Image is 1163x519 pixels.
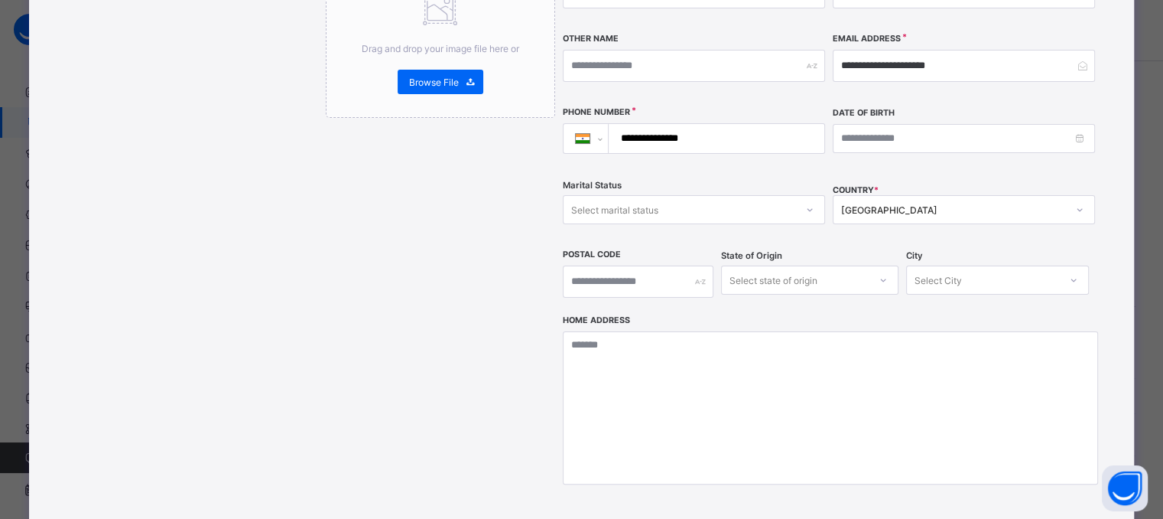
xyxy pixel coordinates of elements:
[841,204,1067,216] div: [GEOGRAPHIC_DATA]
[563,250,621,259] label: Postal Code
[729,266,817,295] div: Select state of origin
[833,108,895,118] label: Date of Birth
[833,34,901,44] label: Email Address
[563,315,630,325] label: Home Address
[571,195,658,224] div: Select marital status
[409,77,459,88] span: Browse File
[362,43,519,54] span: Drag and drop your image file here or
[563,107,630,117] label: Phone Number
[906,250,923,261] span: City
[833,185,879,195] span: COUNTRY
[1102,465,1148,511] button: Open asap
[563,180,622,191] span: Marital Status
[721,250,782,261] span: State of Origin
[563,34,619,44] label: Other Name
[914,266,962,295] div: Select City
